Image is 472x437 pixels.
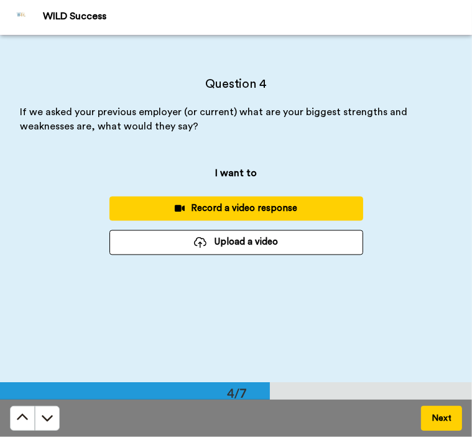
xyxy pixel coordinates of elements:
div: WILD Success [43,11,471,22]
div: 4/7 [208,384,267,402]
h4: Question 4 [20,75,452,93]
span: If we asked your previous employer (or current) what are your biggest strengths and weaknesses ar... [20,107,410,131]
img: Profile Image [7,2,37,32]
button: Record a video response [109,197,363,221]
div: Record a video response [119,202,353,215]
button: Next [421,406,462,431]
p: I want to [215,166,257,181]
button: Upload a video [109,230,363,255]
